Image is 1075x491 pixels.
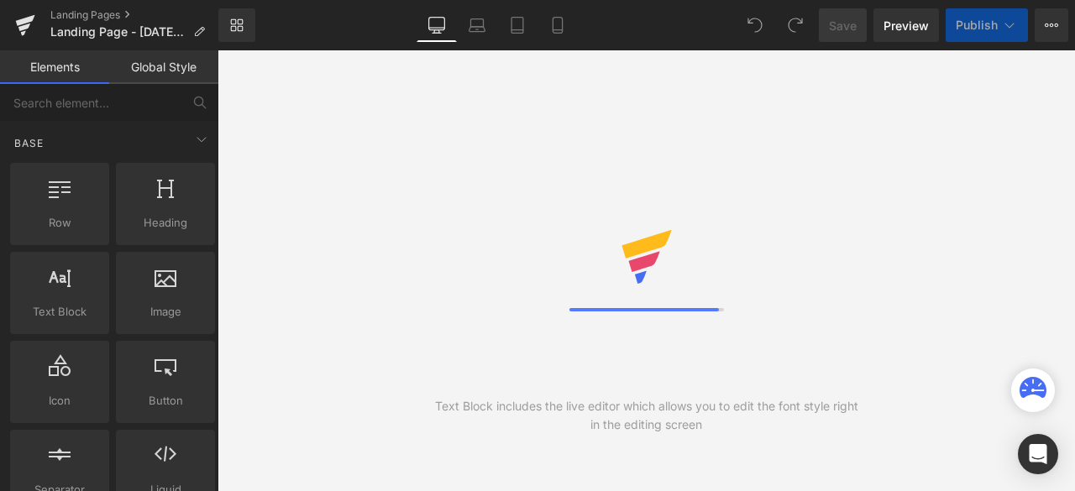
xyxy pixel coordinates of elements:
[779,8,812,42] button: Redo
[109,50,218,84] a: Global Style
[738,8,772,42] button: Undo
[13,135,45,151] span: Base
[218,8,255,42] a: New Library
[15,392,104,410] span: Icon
[884,17,929,34] span: Preview
[457,8,497,42] a: Laptop
[121,392,210,410] span: Button
[417,8,457,42] a: Desktop
[50,25,186,39] span: Landing Page - [DATE] 21:03:15
[829,17,857,34] span: Save
[432,397,861,434] div: Text Block includes the live editor which allows you to edit the font style right in the editing ...
[50,8,218,22] a: Landing Pages
[15,303,104,321] span: Text Block
[873,8,939,42] a: Preview
[1035,8,1068,42] button: More
[15,214,104,232] span: Row
[946,8,1028,42] button: Publish
[537,8,578,42] a: Mobile
[121,303,210,321] span: Image
[956,18,998,32] span: Publish
[497,8,537,42] a: Tablet
[1018,434,1058,474] div: Open Intercom Messenger
[121,214,210,232] span: Heading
